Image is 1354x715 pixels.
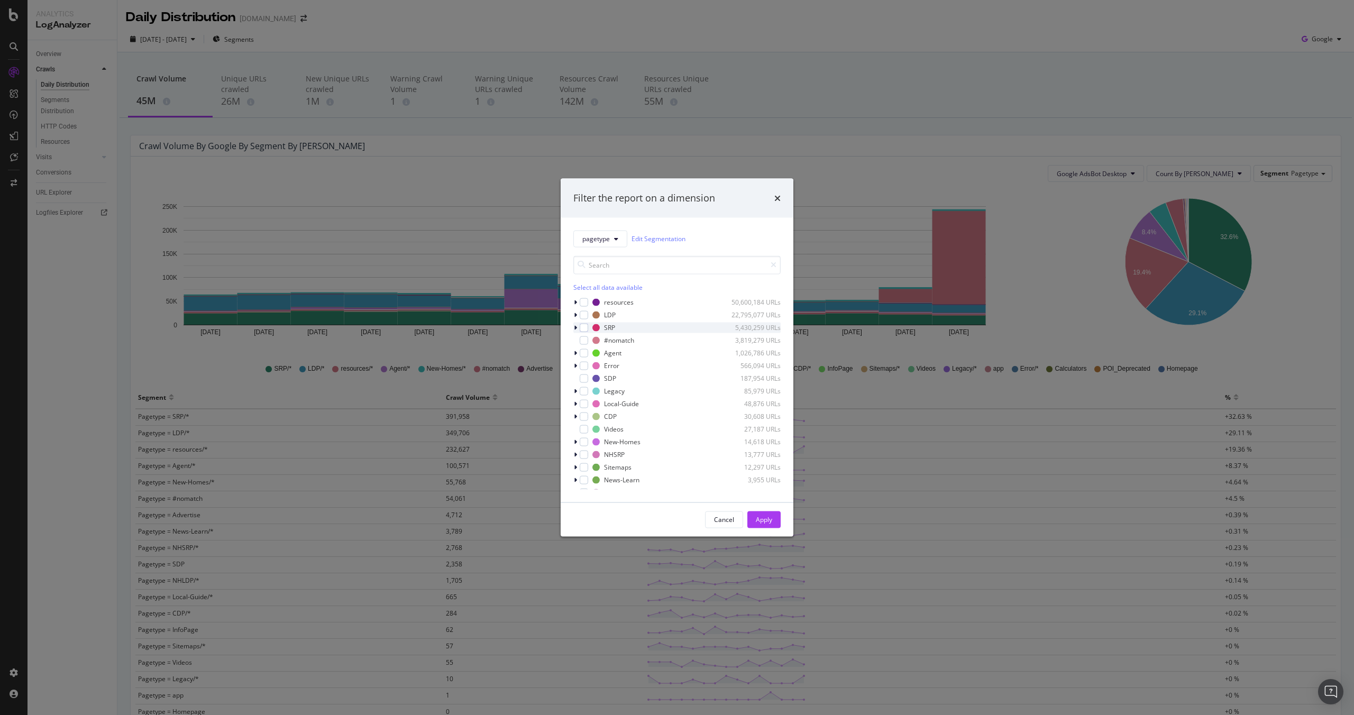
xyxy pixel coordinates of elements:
[729,310,781,319] div: 22,795,077 URLs
[729,425,781,434] div: 27,187 URLs
[604,475,639,484] div: News-Learn
[747,511,781,528] button: Apply
[604,323,615,332] div: SRP
[604,336,634,345] div: #nomatch
[756,515,772,524] div: Apply
[729,361,781,370] div: 566,094 URLs
[729,475,781,484] div: 3,955 URLs
[561,179,793,537] div: modal
[604,387,625,396] div: Legacy
[729,374,781,383] div: 187,954 URLs
[604,374,616,383] div: SDP
[632,233,685,244] a: Edit Segmentation
[604,450,625,459] div: NHSRP
[573,255,781,274] input: Search
[729,488,781,497] div: 2,028 URLs
[604,463,632,472] div: Sitemaps
[573,230,627,247] button: pagetype
[604,488,632,497] div: Advertise
[729,387,781,396] div: 85,979 URLs
[729,412,781,421] div: 30,608 URLs
[705,511,743,528] button: Cancel
[729,450,781,459] div: 13,777 URLs
[604,425,624,434] div: Videos
[604,310,616,319] div: LDP
[604,437,641,446] div: New-Homes
[573,191,715,205] div: Filter the report on a dimension
[729,323,781,332] div: 5,430,259 URLs
[604,412,617,421] div: CDP
[582,234,610,243] span: pagetype
[604,361,619,370] div: Error
[1318,679,1343,704] div: Open Intercom Messenger
[729,349,781,357] div: 1,026,786 URLs
[729,336,781,345] div: 3,819,279 URLs
[729,463,781,472] div: 12,297 URLs
[714,515,734,524] div: Cancel
[729,437,781,446] div: 14,618 URLs
[604,349,621,357] div: Agent
[604,399,639,408] div: Local-Guide
[604,298,634,307] div: resources
[729,298,781,307] div: 50,600,184 URLs
[774,191,781,205] div: times
[573,282,781,291] div: Select all data available
[729,399,781,408] div: 48,876 URLs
